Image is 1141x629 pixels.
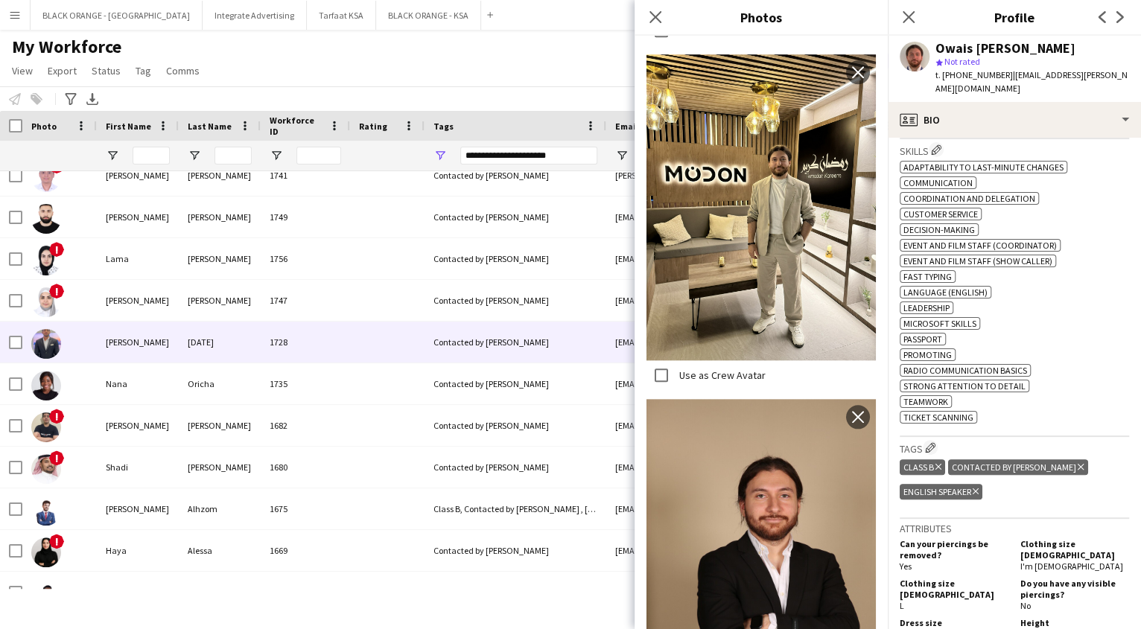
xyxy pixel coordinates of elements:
span: ! [49,242,64,257]
div: 1669 [261,530,350,571]
div: Lama [97,238,179,279]
div: [EMAIL_ADDRESS][DOMAIN_NAME] [606,197,904,237]
div: [EMAIL_ADDRESS][DOMAIN_NAME] [606,238,904,279]
a: View [6,61,39,80]
img: Mohamed Hassan [31,579,61,609]
span: Customer Service [903,208,978,220]
input: Workforce ID Filter Input [296,147,341,165]
div: Class B, Contacted by [PERSON_NAME] , English Speaker , [DEMOGRAPHIC_DATA] [425,572,606,613]
span: Adaptability to last-minute changes [903,162,1064,173]
div: [PERSON_NAME] [97,488,179,529]
button: Open Filter Menu [433,149,447,162]
img: Haya Alessa [31,537,61,567]
div: [PERSON_NAME] [179,280,261,321]
div: [PERSON_NAME] [97,197,179,237]
app-action-btn: Export XLSX [83,90,101,108]
div: 1749 [261,197,350,237]
span: Export [48,64,77,77]
div: [PERSON_NAME][EMAIL_ADDRESS][DOMAIN_NAME] [606,155,904,196]
span: | [EMAIL_ADDRESS][PERSON_NAME][DOMAIN_NAME] [935,69,1128,94]
div: [EMAIL_ADDRESS][DOMAIN_NAME] [606,363,904,404]
div: 1756 [261,238,350,279]
div: Haya [97,530,179,571]
h5: Clothing size [DEMOGRAPHIC_DATA] [1020,538,1129,561]
div: [PERSON_NAME] [179,405,261,446]
a: Comms [160,61,206,80]
div: Contacted by [PERSON_NAME] [425,447,606,488]
h3: Attributes [900,522,1129,535]
img: Nana Oricha [31,371,61,400]
button: Open Filter Menu [106,149,119,162]
div: Class B [900,459,945,475]
span: Radio communication basics [903,365,1027,376]
div: 1747 [261,280,350,321]
div: Contacted by [PERSON_NAME] [425,322,606,363]
span: Tag [136,64,151,77]
div: [PERSON_NAME] [97,322,179,363]
div: [PERSON_NAME] [179,155,261,196]
span: Not rated [944,56,980,67]
button: BLACK ORANGE - KSA [376,1,481,30]
span: ! [49,409,64,424]
div: Alhzom [179,488,261,529]
h5: Height [1020,617,1129,628]
button: BLACK ORANGE - [GEOGRAPHIC_DATA] [31,1,203,30]
div: [PERSON_NAME] [179,197,261,237]
span: Leadership [903,302,950,313]
span: Strong attention to detail [903,380,1026,392]
div: Contacted by [PERSON_NAME] [425,530,606,571]
div: [DATE] [179,322,261,363]
span: Workforce ID [270,115,323,137]
button: Open Filter Menu [188,149,201,162]
div: [EMAIL_ADDRESS][DOMAIN_NAME] [606,447,904,488]
span: Comms [166,64,200,77]
img: Lina Ahmad [31,287,61,317]
span: Yes [900,561,912,572]
input: First Name Filter Input [133,147,170,165]
input: Last Name Filter Input [214,147,252,165]
span: My Workforce [12,36,121,58]
span: No [1020,600,1031,611]
h5: Can your piercings be removed? [900,538,1008,561]
div: Nana [97,363,179,404]
div: English Speaker [900,484,982,499]
div: [EMAIL_ADDRESS][DOMAIN_NAME] [606,280,904,321]
span: View [12,64,33,77]
div: Shadi [97,447,179,488]
span: L [900,600,904,611]
img: Muhammad Hamza Raja [31,329,61,359]
button: Tarfaat KSA [307,1,376,30]
span: Tags [433,121,454,132]
span: Fast typing [903,271,952,282]
button: Open Filter Menu [270,149,283,162]
span: ! [49,284,64,298]
div: Oricha [179,363,261,404]
div: [EMAIL_ADDRESS][DOMAIN_NAME] [606,488,904,529]
div: Contacted by [PERSON_NAME] [425,280,606,321]
div: 1728 [261,322,350,363]
span: Rating [359,121,387,132]
img: Deepender Singh [31,162,61,192]
div: [EMAIL_ADDRESS][DOMAIN_NAME] [606,572,904,613]
span: ! [49,450,64,465]
h3: Photos [635,7,888,27]
img: Shadi Abbas [31,454,61,484]
span: Teamwork [903,396,948,407]
label: Use as Crew Avatar [676,368,766,382]
div: 1682 [261,405,350,446]
span: Promoting [903,349,952,360]
div: 1741 [261,155,350,196]
span: Passport [903,333,942,345]
div: Contacted by [PERSON_NAME] [425,405,606,446]
span: Photo [31,121,57,132]
span: Decision-making [903,224,975,235]
img: Khalid Ahmad [31,412,61,442]
span: Event and Film Staff (Coordinator) [903,240,1057,251]
div: [EMAIL_ADDRESS][DOMAIN_NAME] [606,530,904,571]
div: Contacted by [PERSON_NAME] [425,155,606,196]
div: 1663 [261,572,350,613]
span: ! [49,534,64,549]
a: Tag [130,61,157,80]
span: Language (English) [903,287,988,298]
div: 1735 [261,363,350,404]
